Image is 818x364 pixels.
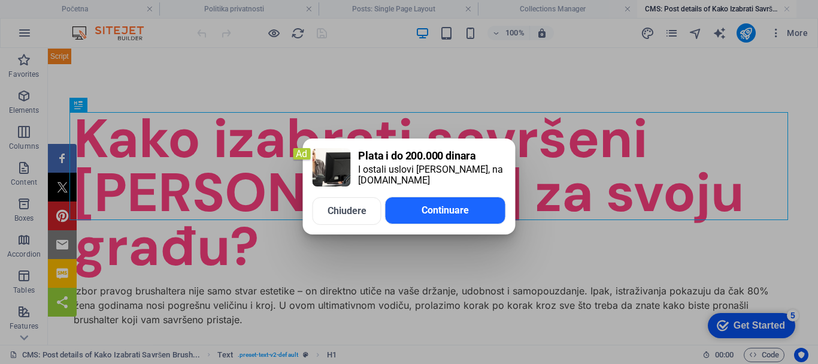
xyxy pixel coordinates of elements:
[358,164,505,186] p: I ostali uslovi [PERSON_NAME], na [DOMAIN_NAME]
[328,206,366,216] span: Chiudere
[10,6,97,31] div: Get Started 5 items remaining, 0% complete
[312,148,350,186] img: 0f842f3bf81ce5d3168520a17fcb2acc.jpg
[384,197,505,224] span: Continuare
[89,2,101,14] div: 5
[358,149,476,162] span: Plata i do 200.000 dinara
[35,13,87,24] div: Get Started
